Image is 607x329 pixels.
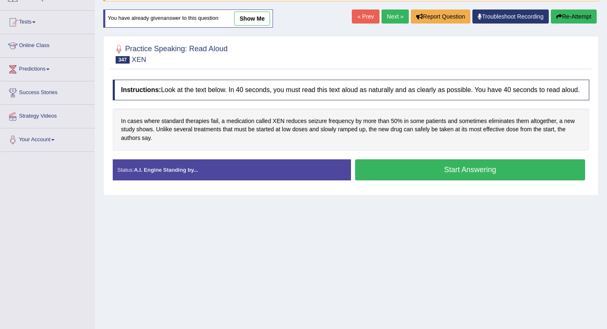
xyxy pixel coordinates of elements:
button: Re-Attempt [551,9,597,24]
div: In cases where standard therapies fail, a medication called XEN reduces seizure frequency by more... [113,109,589,151]
a: Strategy Videos [0,105,95,125]
h2: Practice Speaking: Read Aloud [113,43,228,64]
div: You have already given answer to this question [103,9,273,28]
a: Tests [0,11,95,31]
a: « Prev [352,9,379,24]
a: Next » [382,9,409,24]
a: Success Stories [0,81,95,102]
div: Status: [113,159,351,180]
a: Predictions [0,58,95,78]
span: 347 [116,56,130,64]
a: Your Account [0,128,95,149]
h4: Look at the text below. In 40 seconds, you must read this text aloud as naturally and as clearly ... [113,80,589,100]
a: Online Class [0,34,95,55]
button: Start Answering [355,159,585,180]
a: Troubleshoot Recording [472,9,549,24]
strong: A.I. Engine Standing by... [134,167,198,173]
a: show me [234,12,270,26]
small: XEN [132,56,146,64]
button: Report Question [411,9,470,24]
b: Instructions: [121,86,161,93]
